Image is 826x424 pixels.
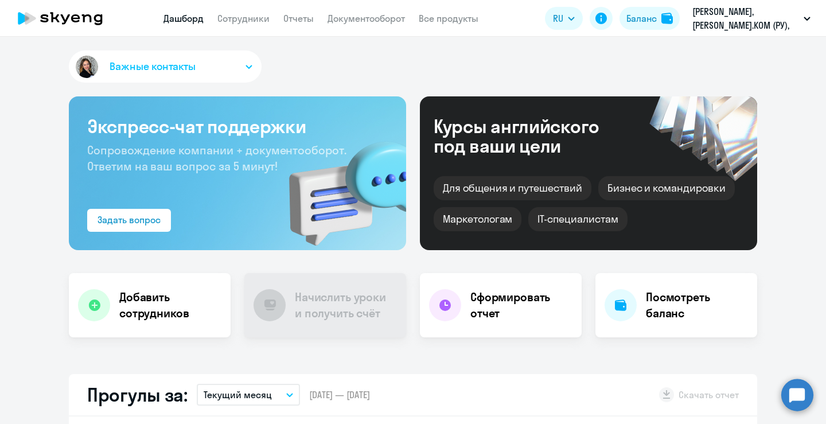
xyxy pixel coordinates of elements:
button: Важные контакты [69,50,262,83]
a: Все продукты [419,13,478,24]
div: Курсы английского под ваши цели [434,116,630,155]
img: bg-img [272,121,406,250]
div: Для общения и путешествий [434,176,591,200]
button: RU [545,7,583,30]
div: Баланс [626,11,657,25]
div: IT-специалистам [528,207,627,231]
span: Важные контакты [110,59,196,74]
span: RU [553,11,563,25]
h2: Прогулы за: [87,383,188,406]
p: [PERSON_NAME], [PERSON_NAME].КОМ (РУ), ООО [692,5,799,32]
button: Текущий месяц [197,384,300,406]
button: Задать вопрос [87,209,171,232]
div: Маркетологам [434,207,521,231]
span: Сопровождение компании + документооборот. Ответим на ваш вопрос за 5 минут! [87,143,346,173]
img: balance [661,13,673,24]
a: Документооборот [328,13,405,24]
a: Дашборд [163,13,204,24]
button: [PERSON_NAME], [PERSON_NAME].КОМ (РУ), ООО [687,5,816,32]
h4: Добавить сотрудников [119,289,221,321]
button: Балансbalance [619,7,680,30]
img: avatar [73,53,100,80]
h4: Посмотреть баланс [646,289,748,321]
span: [DATE] — [DATE] [309,388,370,401]
p: Текущий месяц [204,388,272,402]
a: Отчеты [283,13,314,24]
div: Бизнес и командировки [598,176,735,200]
h4: Сформировать отчет [470,289,572,321]
h4: Начислить уроки и получить счёт [295,289,395,321]
h3: Экспресс-чат поддержки [87,115,388,138]
div: Задать вопрос [98,213,161,227]
a: Сотрудники [217,13,270,24]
